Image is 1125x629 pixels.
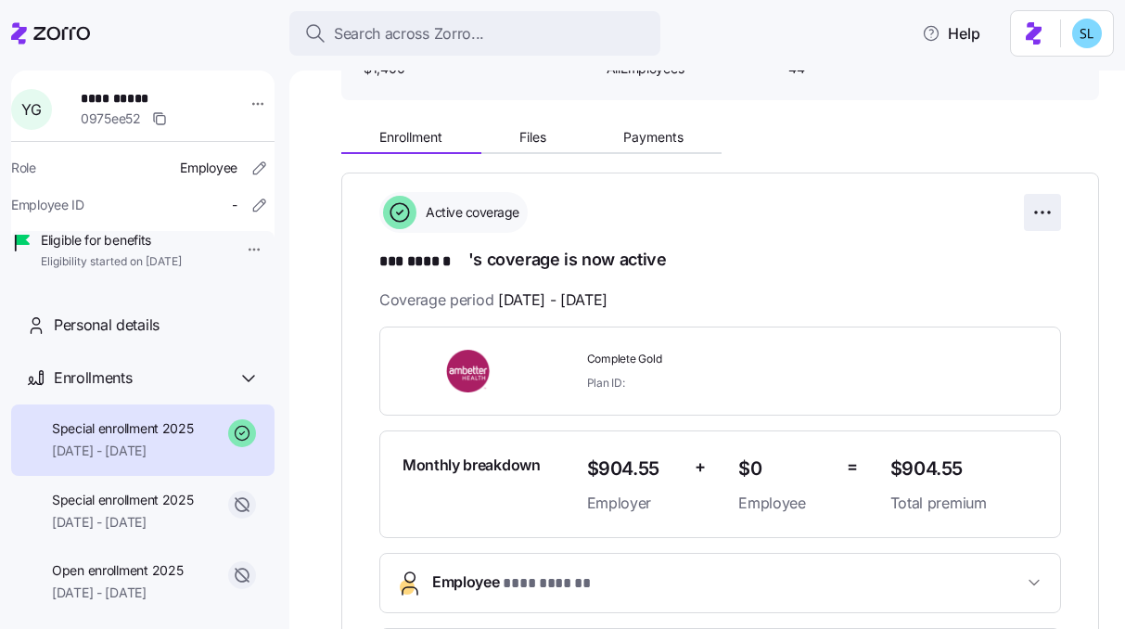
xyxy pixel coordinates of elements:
img: 7c620d928e46699fcfb78cede4daf1d1 [1072,19,1102,48]
span: Personal details [54,314,160,337]
span: Monthly breakdown [403,454,541,477]
span: Files [519,131,546,144]
span: Active coverage [420,203,519,222]
span: [DATE] - [DATE] [52,584,183,602]
span: 0975ee52 [81,109,141,128]
span: $0 [738,454,832,484]
h1: 's coverage is now active [379,248,1061,274]
button: Help [907,15,995,52]
span: Complete Gold [587,352,876,367]
span: Employee [180,159,237,177]
span: Employee [432,571,600,596]
span: Eligibility started on [DATE] [41,254,182,270]
img: Ambetter [403,350,536,392]
span: Y G [21,102,41,117]
span: Employer [587,492,681,515]
span: Special enrollment 2025 [52,419,194,438]
span: Plan ID: [587,375,625,391]
span: Eligible for benefits [41,231,182,250]
span: Search across Zorro... [334,22,484,45]
span: - [232,196,237,214]
button: Search across Zorro... [289,11,660,56]
span: $904.55 [587,454,681,484]
span: Employee ID [11,196,84,214]
span: Coverage period [379,289,607,312]
span: Help [922,22,980,45]
span: Enrollment [379,131,442,144]
span: Enrollments [54,366,132,390]
span: [DATE] - [DATE] [498,289,607,312]
span: Open enrollment 2025 [52,561,183,580]
span: [DATE] - [DATE] [52,442,194,460]
span: Role [11,159,36,177]
span: $904.55 [890,454,1038,484]
span: Payments [623,131,684,144]
span: = [847,454,858,481]
span: Total premium [890,492,1038,515]
span: + [695,454,706,481]
span: Employee [738,492,832,515]
span: Special enrollment 2025 [52,491,194,509]
span: [DATE] - [DATE] [52,513,194,532]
